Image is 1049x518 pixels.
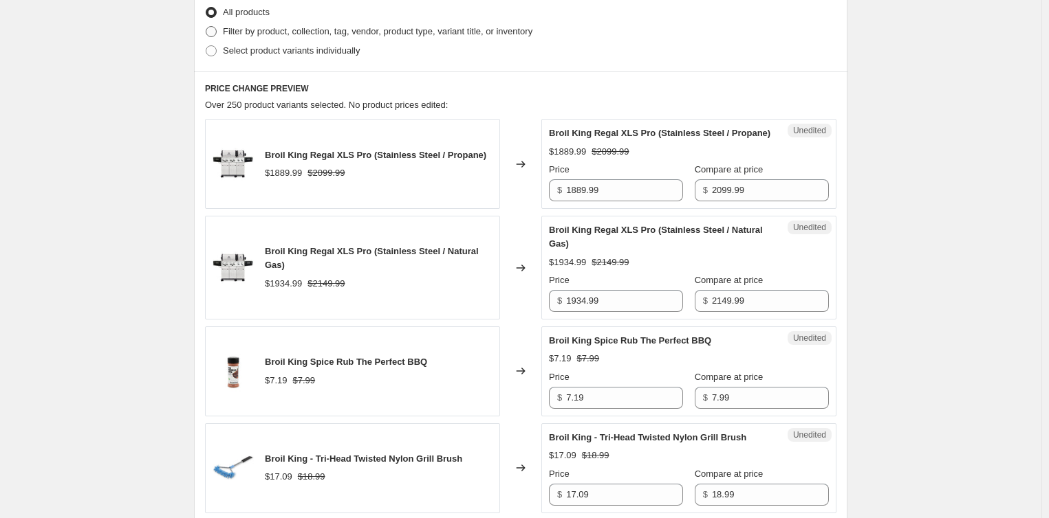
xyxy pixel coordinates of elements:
[549,432,746,442] span: Broil King - Tri-Head Twisted Nylon Grill Brush
[213,350,254,392] img: 50975_80x.jpg
[307,277,345,291] strike: $2149.99
[549,449,576,462] div: $17.09
[265,453,462,464] span: Broil King - Tri-Head Twisted Nylon Grill Brush
[703,185,708,195] span: $
[592,256,629,269] strike: $2149.99
[265,374,288,387] div: $7.19
[223,7,270,17] span: All products
[213,144,254,185] img: 957344-7_REGAL_XLS_PRO_01_4c40c3c9-cb1e-4817-9612-62688311e40f_80x.jpg
[703,489,708,499] span: $
[557,185,562,195] span: $
[577,352,600,365] strike: $7.99
[265,246,479,270] span: Broil King Regal XLS Pro (Stainless Steel / Natural Gas)
[265,150,486,160] span: Broil King Regal XLS Pro (Stainless Steel / Propane)
[557,392,562,403] span: $
[265,470,292,484] div: $17.09
[695,275,764,285] span: Compare at price
[213,447,254,488] img: 65643_80x.jpg
[703,392,708,403] span: $
[549,372,570,382] span: Price
[223,45,360,56] span: Select product variants individually
[298,470,325,484] strike: $18.99
[793,125,826,136] span: Unedited
[549,469,570,479] span: Price
[549,256,586,269] div: $1934.99
[205,83,836,94] h6: PRICE CHANGE PREVIEW
[695,469,764,479] span: Compare at price
[265,166,302,180] div: $1889.99
[265,277,302,291] div: $1934.99
[549,128,770,138] span: Broil King Regal XLS Pro (Stainless Steel / Propane)
[695,164,764,174] span: Compare at price
[293,374,316,387] strike: $7.99
[592,145,629,159] strike: $2099.99
[213,247,254,289] img: 957344-7_REGAL_XLS_PRO_01_4c40c3c9-cb1e-4817-9612-62688311e40f_80x.jpg
[793,222,826,233] span: Unedited
[549,352,572,365] div: $7.19
[223,26,532,36] span: Filter by product, collection, tag, vendor, product type, variant title, or inventory
[793,333,826,344] span: Unedited
[205,100,448,110] span: Over 250 product variants selected. No product prices edited:
[549,145,586,159] div: $1889.99
[549,164,570,174] span: Price
[265,357,427,367] span: Broil King Spice Rub The Perfect BBQ
[549,335,711,346] span: Broil King Spice Rub The Perfect BBQ
[582,449,609,462] strike: $18.99
[703,295,708,306] span: $
[307,166,345,180] strike: $2099.99
[549,225,763,249] span: Broil King Regal XLS Pro (Stainless Steel / Natural Gas)
[557,489,562,499] span: $
[793,429,826,440] span: Unedited
[695,372,764,382] span: Compare at price
[557,295,562,306] span: $
[549,275,570,285] span: Price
